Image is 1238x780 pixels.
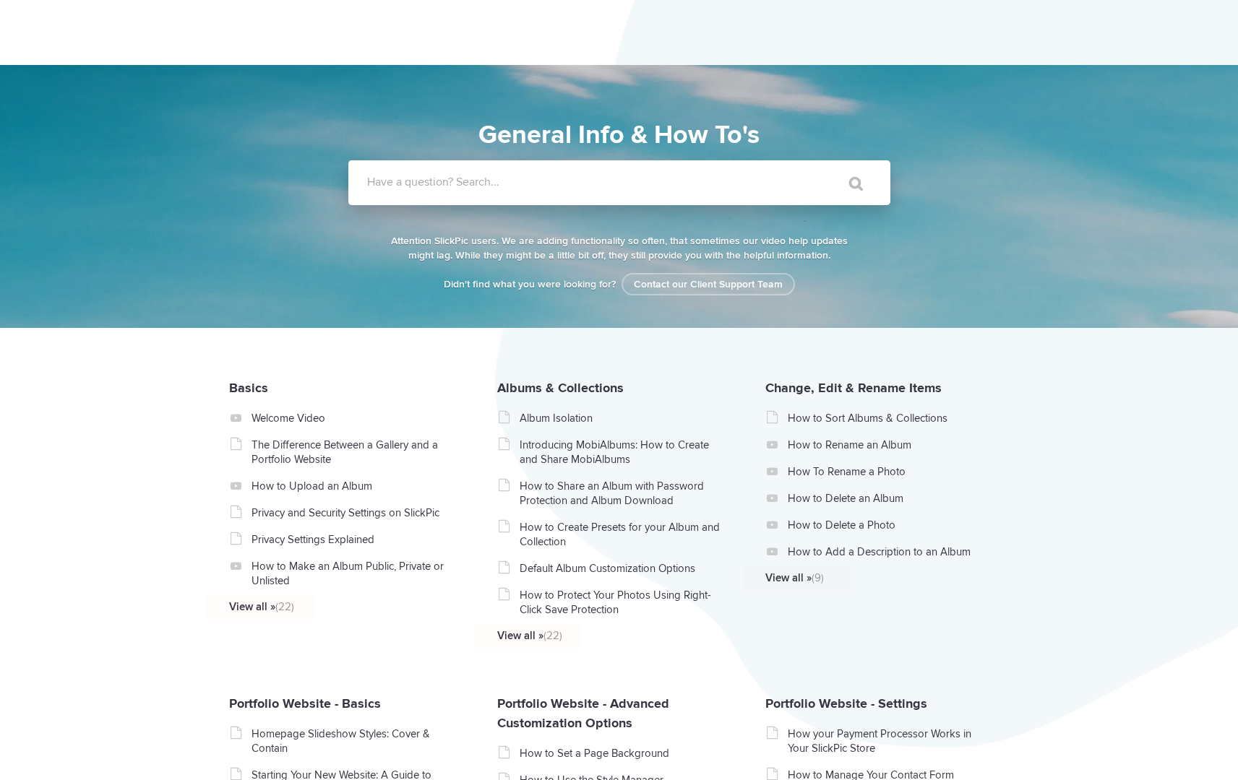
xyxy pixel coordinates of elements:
[520,479,724,508] a: How to Share an Album with Password Protection and Album Download
[788,491,992,506] a: How to Delete an Album
[520,520,724,549] a: How to Create Presets for your Album and Collection
[520,411,724,425] a: Album Isolation
[788,518,992,532] a: How to Delete a Photo
[252,727,456,755] a: Homepage Slideshow Styles: Cover & Contain
[819,166,880,201] input: 
[765,695,927,711] a: Portfolio Website - Settings
[252,411,456,425] a: Welcome Video
[283,116,955,155] h1: General Info & How To's
[765,571,970,585] a: View all »(9)
[788,411,992,425] a: How to Sort Albums & Collections
[788,438,992,452] a: How to Rename an Album
[388,277,851,292] p: Didn't find what you were looking for?
[788,464,992,479] a: How To Rename a Photo
[788,727,992,755] a: How your Payment Processor Works in Your SlickPic Store
[520,438,724,467] a: Introducing MobiAlbums: How to Create and Share MobiAlbums
[252,479,456,493] a: How to Upload an Album
[765,380,942,396] a: Change, Edit & Rename Items
[497,628,702,643] a: View all »(22)
[622,273,795,295] a: Contact our Client Support Team
[229,695,381,711] a: Portfolio Website - Basics
[252,506,456,520] a: Privacy and Security Settings on SlickPic
[788,545,992,559] a: How to Add a Description to an Album
[388,234,851,263] p: Attention SlickPic users. We are adding functionality so often, that sometimes our video help upd...
[520,746,724,760] a: How to Set a Page Background
[367,175,909,189] label: Have a question? Search...
[497,695,669,731] a: Portfolio Website - Advanced Customization Options
[252,438,456,467] a: The Difference Between a Gallery and a Portfolio Website
[229,380,268,396] a: Basics
[229,599,434,614] a: View all »(22)
[520,588,724,617] a: How to Protect Your Photos Using Right-Click Save Protection
[497,380,624,396] a: Albums & Collections
[252,559,456,588] a: How to Make an Album Public, Private or Unlisted
[520,561,724,576] a: Default Album Customization Options
[252,532,456,547] a: Privacy Settings Explained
